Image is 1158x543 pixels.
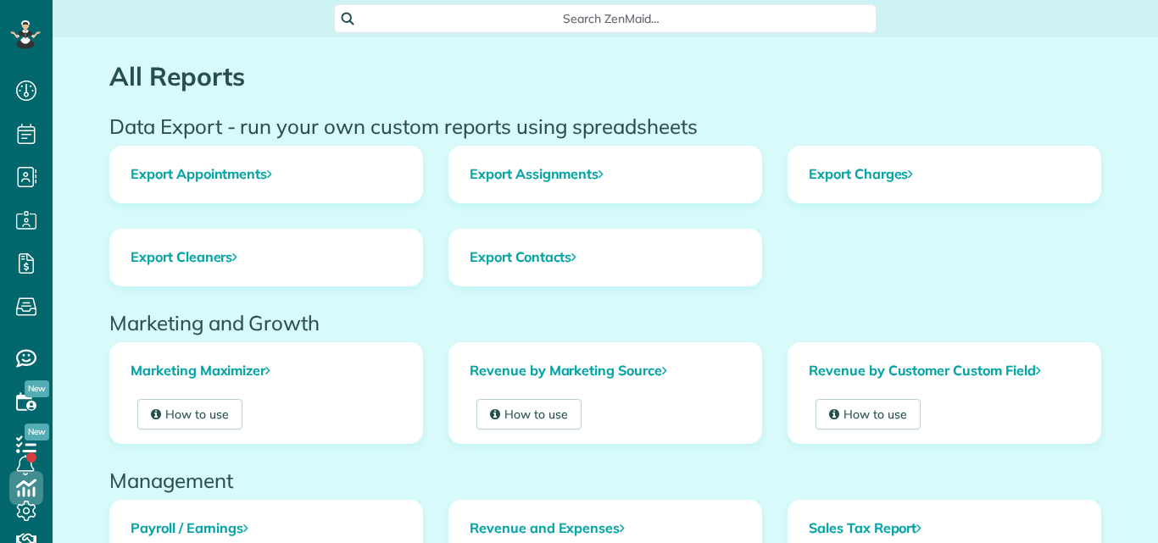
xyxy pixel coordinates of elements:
[449,147,761,202] a: Export Assignments
[109,63,1101,91] h1: All Reports
[449,230,761,285] a: Export Contacts
[816,399,921,429] a: How to use
[110,343,422,399] a: Marketing Maximizer
[110,147,422,202] a: Export Appointments
[109,115,1101,137] h2: Data Export - run your own custom reports using spreadsheets
[25,424,49,440] span: New
[109,312,1101,334] h2: Marketing and Growth
[476,399,582,429] a: How to use
[110,230,422,285] a: Export Cleaners
[788,147,1100,202] a: Export Charges
[788,343,1100,399] a: Revenue by Customer Custom Field
[25,380,49,397] span: New
[109,469,1101,491] h2: Management
[137,399,242,429] a: How to use
[449,343,761,399] a: Revenue by Marketing Source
